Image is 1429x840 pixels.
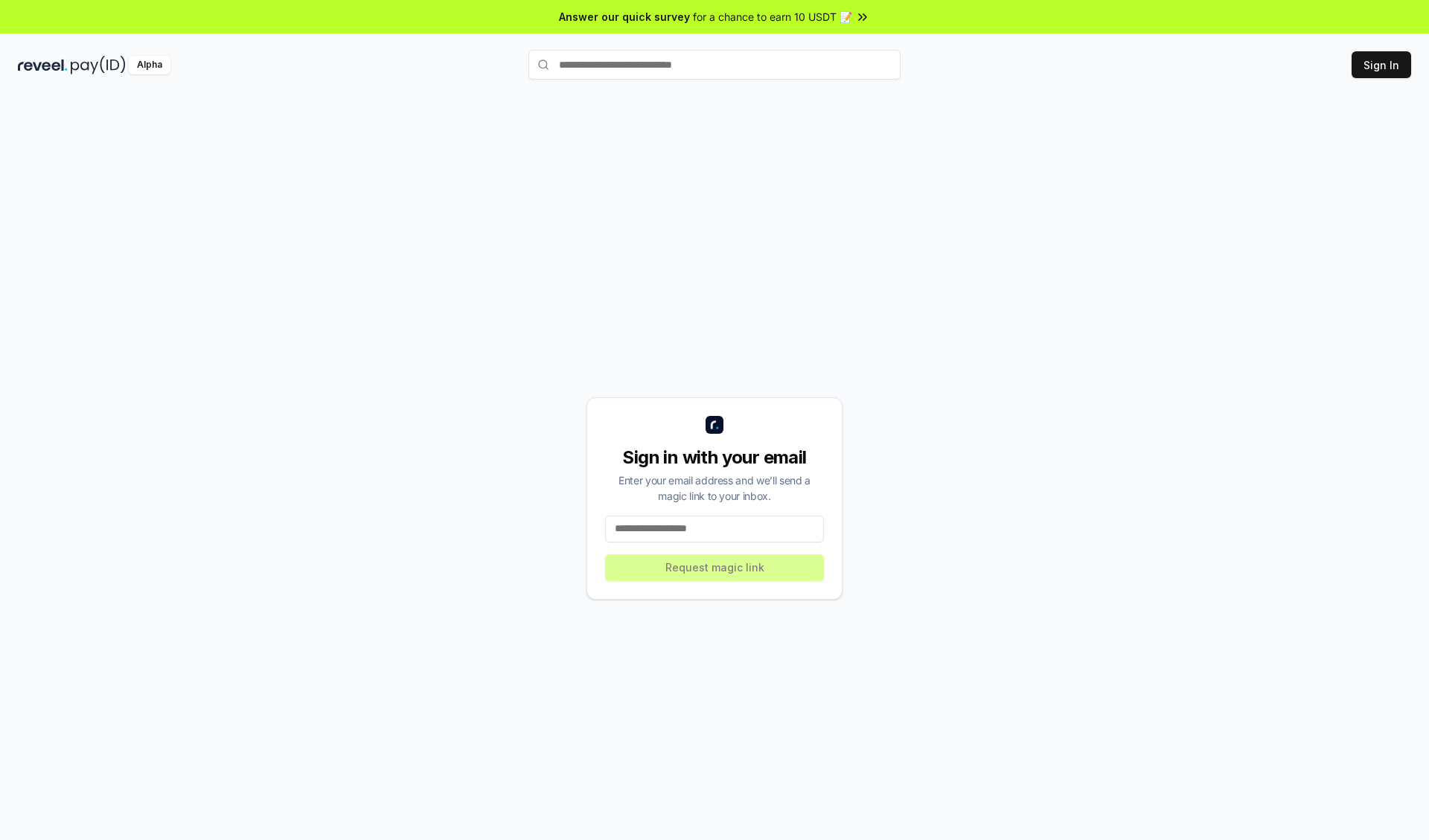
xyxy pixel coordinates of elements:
img: reveel_dark [18,56,68,74]
span: for a chance to earn 10 USDT 📝 [693,9,852,25]
button: Sign In [1352,51,1411,78]
span: Answer our quick survey [559,9,690,25]
div: Enter your email address and we’ll send a magic link to your inbox. [605,472,824,504]
div: Alpha [129,56,170,74]
img: pay_id [71,56,126,74]
img: logo_small [706,416,723,434]
div: Sign in with your email [605,446,824,469]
